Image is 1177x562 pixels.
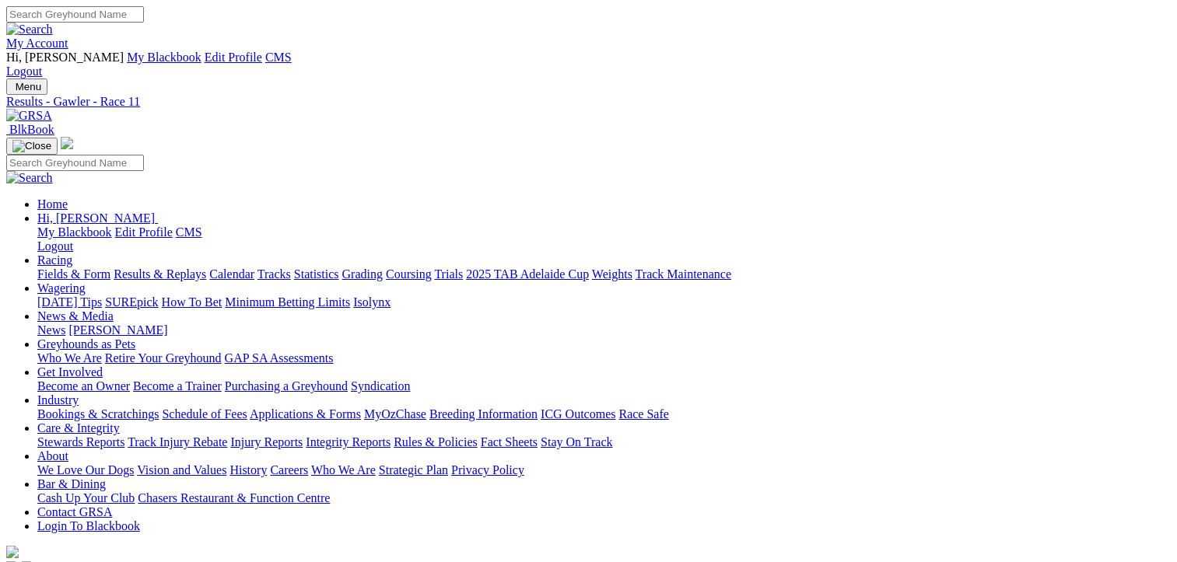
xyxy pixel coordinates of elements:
a: Stay On Track [541,435,612,449]
a: Racing [37,253,72,267]
a: Vision and Values [137,463,226,476]
a: CMS [176,225,202,239]
a: BlkBook [6,123,54,136]
span: Hi, [PERSON_NAME] [37,211,155,225]
a: ICG Outcomes [541,407,615,421]
span: BlkBook [9,123,54,136]
a: 2025 TAB Adelaide Cup [466,267,589,281]
div: Hi, [PERSON_NAME] [37,225,1171,253]
a: Track Maintenance [636,267,731,281]
a: Become a Trainer [133,379,222,393]
a: Coursing [386,267,432,281]
div: Wagering [37,295,1171,309]
a: Isolynx [353,295,391,309]
a: Bar & Dining [37,477,106,490]
a: Fact Sheets [481,435,538,449]
a: Results & Replays [114,267,206,281]
a: Wagering [37,281,86,295]
a: Hi, [PERSON_NAME] [37,211,158,225]
a: Industry [37,393,79,407]
a: Who We Are [37,351,102,365]
a: About [37,449,68,463]
a: Retire Your Greyhound [105,351,222,365]
div: Get Involved [37,379,1171,393]
a: Careers [270,463,308,476]
a: CMS [265,51,292,64]
a: Purchasing a Greyhound [225,379,348,393]
a: Schedule of Fees [162,407,247,421]
a: Edit Profile [205,51,262,64]
input: Search [6,6,144,23]
img: logo-grsa-white.png [61,137,73,149]
span: Menu [16,81,41,93]
a: Weights [592,267,632,281]
a: Minimum Betting Limits [225,295,350,309]
a: News [37,323,65,337]
a: Stewards Reports [37,435,124,449]
div: Industry [37,407,1171,421]
div: About [37,463,1171,477]
a: Login To Blackbook [37,519,140,532]
span: Hi, [PERSON_NAME] [6,51,124,64]
a: Get Involved [37,365,103,379]
a: Integrity Reports [306,435,391,449]
a: Rules & Policies [394,435,478,449]
a: How To Bet [162,295,222,309]
a: History [229,463,267,476]
a: Edit Profile [115,225,173,239]
div: News & Media [37,323,1171,337]
button: Toggle navigation [6,138,58,155]
a: [DATE] Tips [37,295,102,309]
a: Care & Integrity [37,421,120,435]
a: Statistics [294,267,339,281]
a: Breeding Information [429,407,538,421]
div: Greyhounds as Pets [37,351,1171,365]
a: Contact GRSA [37,505,112,518]
button: Toggle navigation [6,79,47,95]
a: Privacy Policy [451,463,524,476]
a: Logout [6,65,42,78]
a: Who We Are [311,463,376,476]
a: Fields & Form [37,267,110,281]
a: Become an Owner [37,379,130,393]
a: My Account [6,37,68,50]
a: GAP SA Assessments [225,351,334,365]
a: SUREpick [105,295,158,309]
img: Search [6,171,53,185]
a: Bookings & Scratchings [37,407,159,421]
div: Care & Integrity [37,435,1171,449]
div: Bar & Dining [37,491,1171,505]
a: Greyhounds as Pets [37,337,135,351]
img: logo-grsa-white.png [6,546,19,558]
a: Syndication [351,379,410,393]
a: Home [37,197,68,211]
a: My Blackbook [127,51,201,64]
a: Logout [37,239,73,253]
div: Racing [37,267,1171,281]
img: Close [12,140,51,152]
a: We Love Our Dogs [37,463,134,476]
a: Applications & Forms [250,407,361,421]
a: MyOzChase [364,407,426,421]
a: Race Safe [618,407,668,421]
a: My Blackbook [37,225,112,239]
a: Tracks [257,267,291,281]
a: Chasers Restaurant & Function Centre [138,491,330,504]
img: GRSA [6,109,52,123]
a: Calendar [209,267,254,281]
a: Grading [342,267,383,281]
a: Results - Gawler - Race 11 [6,95,1171,109]
a: [PERSON_NAME] [68,323,167,337]
div: My Account [6,51,1171,79]
a: Track Injury Rebate [128,435,227,449]
a: Strategic Plan [379,463,448,476]
input: Search [6,155,144,171]
a: Injury Reports [230,435,303,449]
a: Cash Up Your Club [37,491,135,504]
a: News & Media [37,309,114,323]
a: Trials [434,267,463,281]
img: Search [6,23,53,37]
